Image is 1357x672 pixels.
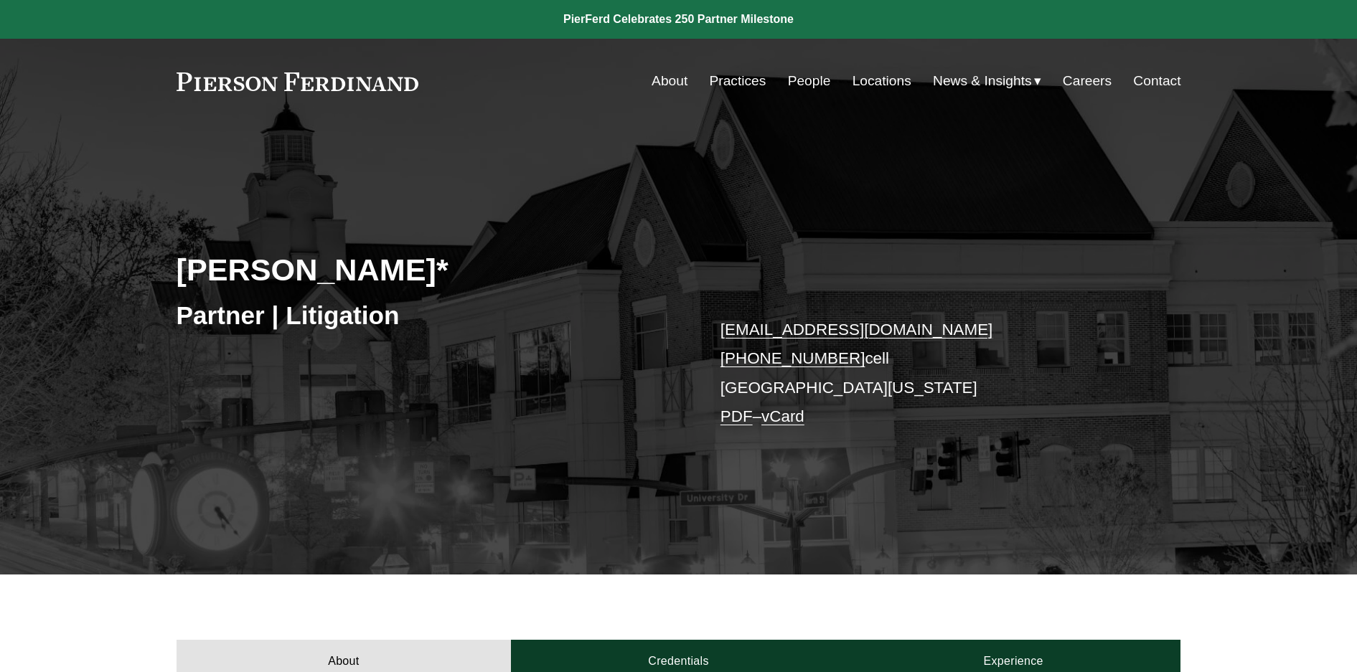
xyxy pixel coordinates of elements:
[720,407,753,425] a: PDF
[177,300,679,331] h3: Partner | Litigation
[720,321,992,339] a: [EMAIL_ADDRESS][DOMAIN_NAME]
[709,67,766,95] a: Practices
[652,67,687,95] a: About
[720,349,865,367] a: [PHONE_NUMBER]
[720,316,1139,431] p: cell [GEOGRAPHIC_DATA][US_STATE] –
[788,67,831,95] a: People
[1133,67,1180,95] a: Contact
[933,69,1032,94] span: News & Insights
[1063,67,1112,95] a: Careers
[933,67,1041,95] a: folder dropdown
[177,251,679,288] h2: [PERSON_NAME]*
[853,67,911,95] a: Locations
[761,407,804,425] a: vCard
